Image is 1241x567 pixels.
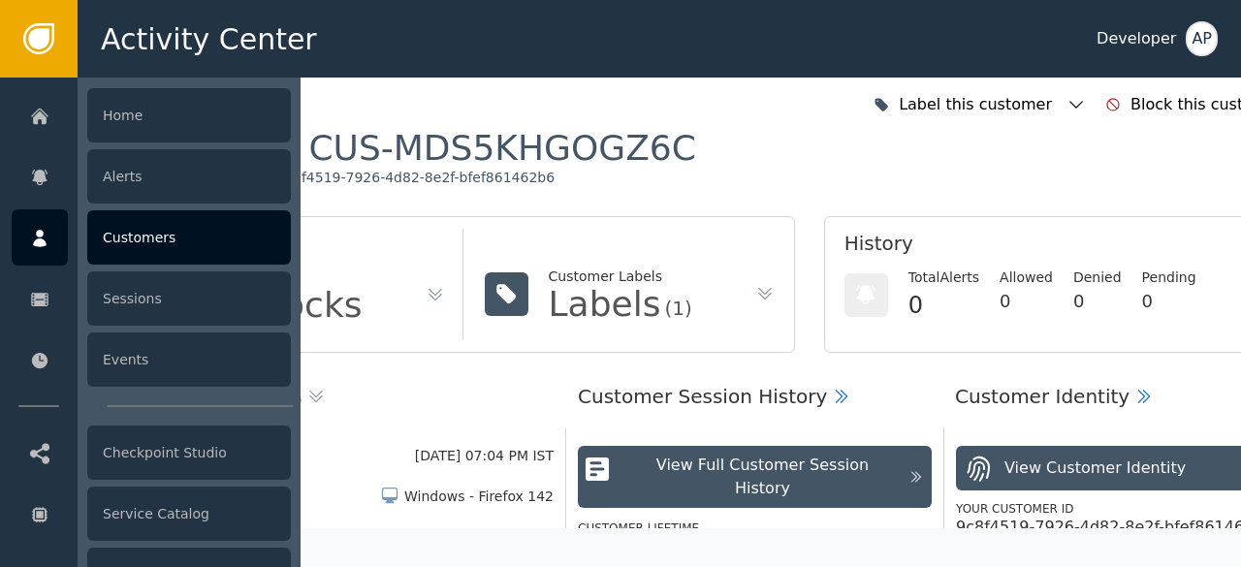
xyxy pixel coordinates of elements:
div: Customer Identity [955,382,1130,411]
div: Customer : [107,126,696,170]
a: Sessions [12,270,291,327]
div: 0 [908,288,979,323]
div: Customers [87,210,291,265]
div: (1) [664,299,691,318]
div: Allowed [1000,268,1053,288]
div: Home [87,88,291,142]
div: CUS-MDS5KHGOGZ6C [308,126,695,170]
div: Total Alerts [908,268,979,288]
div: View Full Customer Session History [626,454,899,500]
div: 0 [1073,288,1122,314]
a: Home [12,87,291,143]
div: Checkpoint Studio [87,425,291,480]
div: Customer Session History [578,382,827,411]
div: Service Catalog [87,487,291,541]
a: Events [12,331,291,388]
button: AP [1186,21,1218,56]
button: Label this customer [869,83,1091,126]
div: Alerts [87,149,291,204]
div: 9c8f4519-7926-4d82-8e2f-bfef861462b6 [276,170,555,187]
a: Alerts [12,148,291,205]
a: Checkpoint Studio [12,425,291,481]
div: [DATE] 07:04 PM IST [415,446,554,466]
div: Events [87,332,291,387]
button: View Full Customer Session History [578,446,932,508]
div: Label this customer [899,93,1057,116]
div: Sessions [87,271,291,326]
div: Developer [1097,27,1176,50]
a: Customers [12,209,291,266]
div: Customer Labels [549,267,692,287]
div: View Customer Identity [1004,457,1186,480]
div: 0 [1142,288,1196,314]
span: Activity Center [101,17,317,61]
label: Customer Lifetime [578,521,699,535]
div: Labels [549,287,661,322]
div: Denied [1073,268,1122,288]
div: Pending [1142,268,1196,288]
div: 0 [1000,288,1053,314]
div: Windows - Firefox 142 [404,487,554,507]
a: Service Catalog [12,486,291,542]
